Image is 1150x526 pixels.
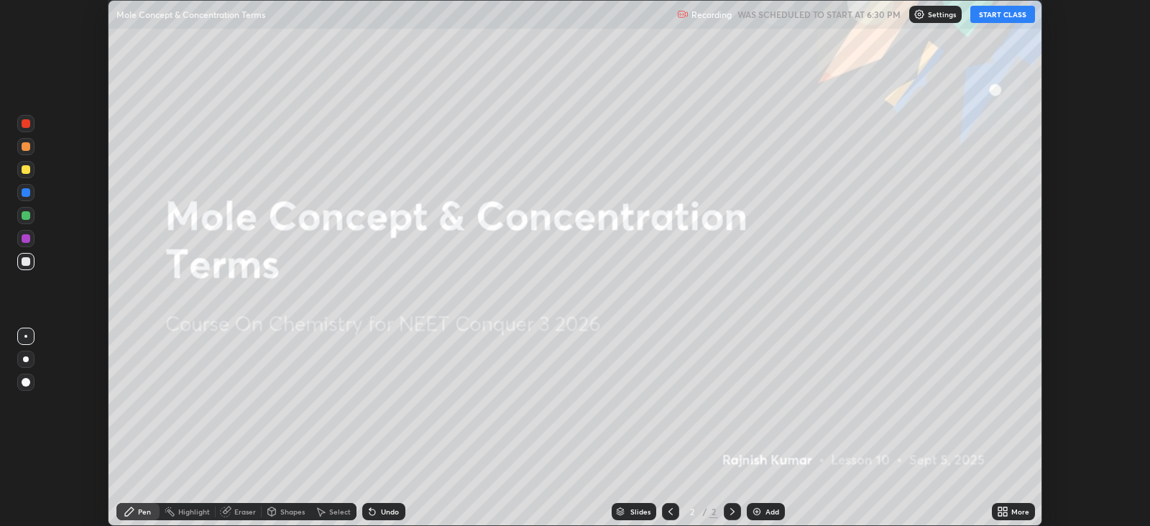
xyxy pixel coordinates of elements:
div: Slides [630,508,650,515]
div: Shapes [280,508,305,515]
div: Highlight [178,508,210,515]
img: recording.375f2c34.svg [677,9,689,20]
div: / [702,507,707,516]
div: Pen [138,508,151,515]
div: More [1011,508,1029,515]
div: Add [765,508,779,515]
p: Recording [691,9,732,20]
div: Undo [381,508,399,515]
div: 2 [709,505,718,518]
img: add-slide-button [751,506,763,517]
h5: WAS SCHEDULED TO START AT 6:30 PM [737,8,901,21]
img: class-settings-icons [914,9,925,20]
button: START CLASS [970,6,1035,23]
p: Mole Concept & Concentration Terms [116,9,265,20]
p: Settings [928,11,956,18]
div: 2 [685,507,699,516]
div: Eraser [234,508,256,515]
div: Select [329,508,351,515]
